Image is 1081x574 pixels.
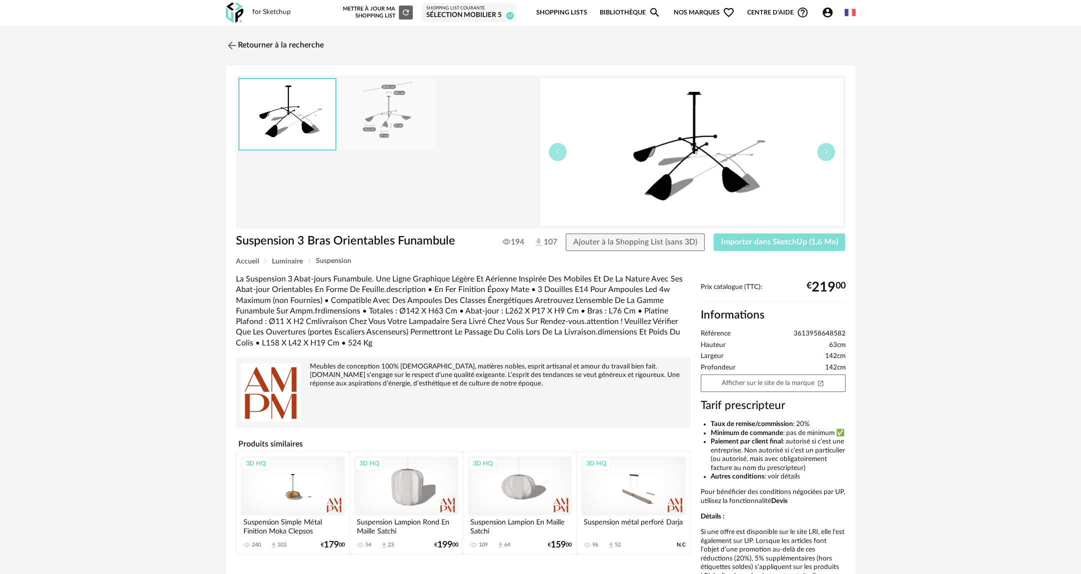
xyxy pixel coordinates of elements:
p: Pour bénéficier des conditions négociées par UP, utilisez la fonctionnalité [701,488,846,505]
img: fr [845,7,856,18]
span: 179 [324,541,339,548]
span: Download icon [270,541,277,549]
img: OXP [226,2,243,23]
div: Shopping List courante [426,5,512,11]
span: Référence [701,329,731,338]
span: Help Circle Outline icon [797,6,809,18]
div: 3D HQ [241,457,270,470]
div: € 00 [807,283,846,291]
h3: Tarif prescripteur [701,398,846,413]
div: 3D HQ [582,457,611,470]
a: Shopping List courante Sélection mobilier 5 47 [426,5,512,20]
a: BibliothèqueMagnify icon [600,1,661,24]
h2: Informations [701,308,846,322]
div: Breadcrumb [236,257,846,265]
span: Download icon [607,541,615,549]
div: 96 [592,541,598,548]
div: Meubles de conception 100% [DEMOGRAPHIC_DATA], matières nobles, esprit artisanal et amour du trav... [241,362,686,388]
span: 63cm [829,341,846,350]
a: Shopping Lists [536,1,587,24]
span: Account Circle icon [822,6,834,18]
span: 194 [503,237,524,247]
span: 142cm [825,352,846,361]
div: 54 [365,541,371,548]
span: 3613958648582 [794,329,846,338]
b: Paiement par client final [711,438,783,445]
h1: Suspension 3 Bras Orientables Funambule [236,233,484,249]
span: 107 [533,237,547,248]
span: Centre d'aideHelp Circle Outline icon [747,6,809,18]
b: Minimum de commande [711,429,783,436]
a: 3D HQ Suspension Lampion En Maille Satchi 109 Download icon 64 €15900 [463,452,576,553]
img: Téléchargements [533,237,544,247]
li: : 20% [711,420,846,429]
div: 240 [252,541,261,548]
span: Importer dans SketchUp (1,6 Mo) [721,238,838,246]
span: 159 [551,541,566,548]
span: 199 [437,541,452,548]
div: 103 [277,541,286,548]
img: svg+xml;base64,PHN2ZyB3aWR0aD0iMjQiIGhlaWdodD0iMjQiIHZpZXdCb3g9IjAgMCAyNCAyNCIgZmlsbD0ibm9uZSIgeG... [226,39,238,51]
a: 3D HQ Suspension Lampion Rond En Maille Satchi 54 Download icon 23 €19900 [350,452,463,553]
button: Ajouter à la Shopping List (sans 3D) [566,233,705,251]
div: 3D HQ [355,457,384,470]
div: 64 [504,541,510,548]
span: N.C [677,541,686,548]
div: La Suspension 3 Abat-jours Funambule. Une Ligne Graphique Légère Et Aérienne Inspirée Des Mobiles... [236,274,691,348]
div: 52 [615,541,621,548]
b: Devis [771,497,788,504]
span: Download icon [497,541,504,549]
div: € 00 [321,541,345,548]
div: Suspension Lampion En Maille Satchi [468,515,572,535]
span: Accueil [236,258,259,265]
span: Refresh icon [401,9,410,15]
a: 3D HQ Suspension Simple Métal Finition Moka Clepsos 240 Download icon 103 €17900 [236,452,349,553]
img: brand logo [241,362,301,422]
li: : autorisé si c’est une entreprise. Non autorisé si c’est un particulier (ou autorisé, mais avec ... [711,437,846,472]
li: : pas de minimum ✅ [711,429,846,438]
span: 47 [506,12,514,19]
span: Account Circle icon [822,6,838,18]
div: € 00 [548,541,572,548]
div: Mettre à jour ma Shopping List [341,5,413,19]
a: Retourner à la recherche [226,34,324,56]
button: Importer dans SketchUp (1,6 Mo) [714,233,846,251]
img: thumbnail.png [239,79,335,149]
div: Suspension Simple Métal Finition Moka Clepsos [241,515,345,535]
div: 23 [388,541,394,548]
div: for Sketchup [252,8,291,17]
span: Ajouter à la Shopping List (sans 3D) [573,238,697,246]
li: : voir détails [711,472,846,481]
div: Suspension métal perforé Darja [581,515,685,535]
div: Prix catalogue (TTC): [701,283,846,301]
b: Détails : [701,513,724,520]
div: € 00 [434,541,458,548]
span: Download icon [380,541,388,549]
span: Hauteur [701,341,726,350]
span: Open In New icon [817,379,824,386]
span: Profondeur [701,363,736,372]
div: 3D HQ [468,457,497,470]
span: Nos marques [674,1,735,24]
b: Autres conditions [711,473,765,480]
b: Taux de remise/commission [711,420,793,427]
span: Largeur [701,352,724,361]
span: 142cm [825,363,846,372]
div: 109 [479,541,488,548]
span: Heart Outline icon [723,6,735,18]
h4: Produits similaires [236,436,691,451]
img: 49a5bb56eb2a33b64bfb54f60e726dd4.jpg [339,78,436,150]
span: Magnify icon [649,6,661,18]
a: Afficher sur le site de la marqueOpen In New icon [701,374,846,392]
span: Luminaire [272,258,303,265]
span: 219 [812,283,836,291]
img: thumbnail.png [541,78,843,226]
span: Suspension [316,257,351,264]
a: 3D HQ Suspension métal perforé Darja 96 Download icon 52 N.C [577,452,690,553]
div: Suspension Lampion Rond En Maille Satchi [354,515,458,535]
div: Sélection mobilier 5 [426,11,512,20]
